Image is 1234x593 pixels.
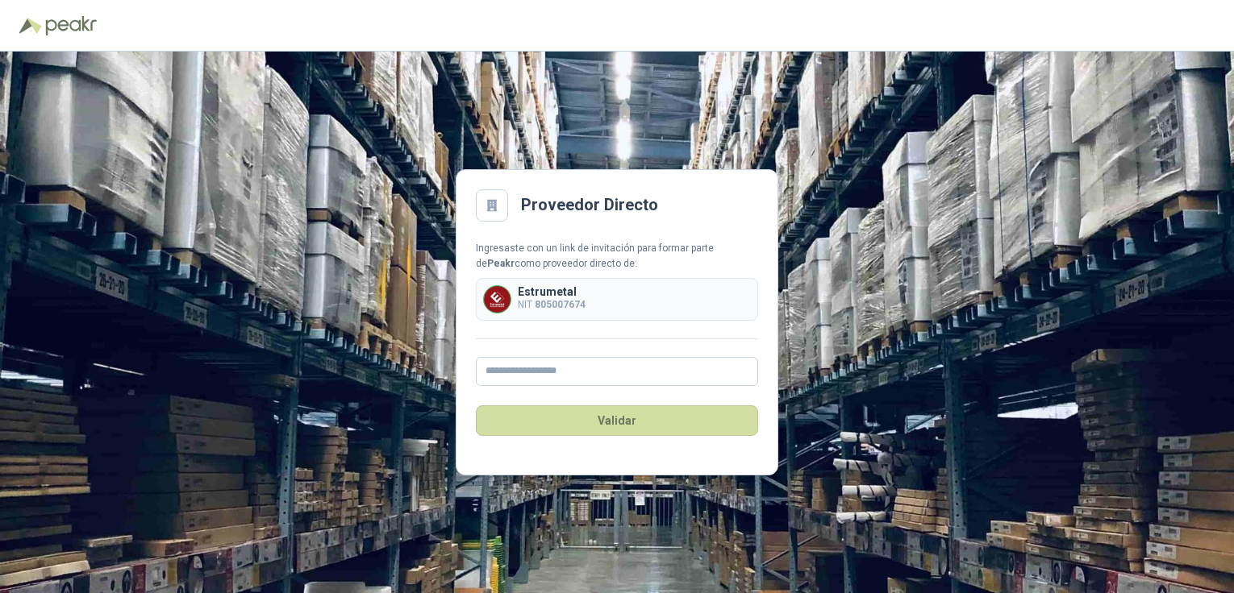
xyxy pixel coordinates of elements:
[476,241,758,272] div: Ingresaste con un link de invitación para formar parte de como proveedor directo de:
[521,193,658,218] h2: Proveedor Directo
[476,405,758,436] button: Validar
[535,299,586,310] b: 805007674
[518,286,586,297] p: Estrumetal
[518,297,586,313] p: NIT
[19,18,42,34] img: Logo
[487,258,515,269] b: Peakr
[45,16,97,35] img: Peakr
[484,286,511,313] img: Company Logo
